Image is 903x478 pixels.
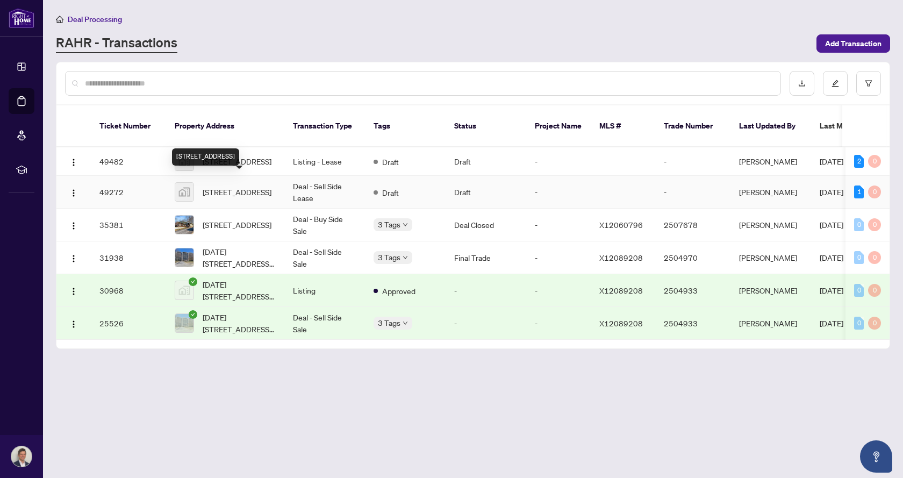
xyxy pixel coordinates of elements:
div: 0 [868,186,881,198]
div: 0 [868,218,881,231]
span: edit [832,80,839,87]
td: [PERSON_NAME] [730,274,811,307]
div: 0 [868,251,881,264]
button: filter [856,71,881,96]
img: thumbnail-img [175,183,193,201]
td: [PERSON_NAME] [730,241,811,274]
img: thumbnail-img [175,216,193,234]
td: - [526,147,591,176]
div: 2 [854,155,864,168]
img: Logo [69,287,78,296]
span: Deal Processing [68,15,122,24]
td: - [526,209,591,241]
th: Last Updated By [730,105,811,147]
td: Final Trade [446,241,526,274]
a: RAHR - Transactions [56,34,177,53]
span: down [403,222,408,227]
span: down [403,255,408,260]
td: - [655,147,730,176]
button: Logo [65,183,82,201]
td: - [526,176,591,209]
div: 0 [868,155,881,168]
span: Add Transaction [825,35,881,52]
td: 2507678 [655,209,730,241]
th: Tags [365,105,446,147]
td: Draft [446,176,526,209]
img: Logo [69,222,78,230]
th: Trade Number [655,105,730,147]
td: [PERSON_NAME] [730,176,811,209]
button: edit [823,71,848,96]
td: - [446,307,526,340]
span: Last Modified Date [820,120,885,132]
span: [STREET_ADDRESS] [203,186,271,198]
span: check-circle [189,277,197,286]
div: [STREET_ADDRESS] [172,148,239,166]
td: - [526,241,591,274]
span: [DATE] [820,187,843,197]
span: 3 Tags [378,317,400,329]
span: [STREET_ADDRESS] [203,219,271,231]
td: - [526,274,591,307]
td: [PERSON_NAME] [730,307,811,340]
span: Approved [382,285,415,297]
td: [PERSON_NAME] [730,209,811,241]
div: 0 [868,284,881,297]
span: X12089208 [599,286,643,295]
td: 2504970 [655,241,730,274]
button: Add Transaction [816,34,890,53]
span: Draft [382,187,399,198]
span: down [403,320,408,326]
div: 0 [854,251,864,264]
td: 25526 [91,307,166,340]
span: [DATE][STREET_ADDRESS][US_STATE] [203,279,276,302]
td: Deal Closed [446,209,526,241]
button: Logo [65,282,82,299]
span: X12089208 [599,318,643,328]
th: Status [446,105,526,147]
img: Logo [69,254,78,263]
td: 31938 [91,241,166,274]
img: Logo [69,189,78,197]
td: 30968 [91,274,166,307]
img: Logo [69,158,78,167]
span: [DATE] [820,156,843,166]
td: 35381 [91,209,166,241]
th: Project Name [526,105,591,147]
img: logo [9,8,34,28]
td: Deal - Sell Side Sale [284,241,365,274]
img: thumbnail-img [175,314,193,332]
span: [DATE] [820,318,843,328]
img: Profile Icon [11,446,32,467]
button: Open asap [860,440,892,473]
td: - [446,274,526,307]
td: Listing - Lease [284,147,365,176]
span: Draft [382,156,399,168]
span: home [56,16,63,23]
td: - [655,176,730,209]
button: Logo [65,216,82,233]
span: X12089208 [599,253,643,262]
th: Transaction Type [284,105,365,147]
span: [DATE] [820,253,843,262]
button: Logo [65,315,82,332]
td: 49272 [91,176,166,209]
img: thumbnail-img [175,248,193,267]
span: 3 Tags [378,218,400,231]
td: Deal - Sell Side Lease [284,176,365,209]
button: Logo [65,249,82,266]
div: 0 [854,284,864,297]
td: 49482 [91,147,166,176]
span: filter [865,80,872,87]
button: download [790,71,814,96]
span: download [798,80,806,87]
th: Ticket Number [91,105,166,147]
td: [PERSON_NAME] [730,147,811,176]
span: [DATE] [820,286,843,295]
div: 0 [854,218,864,231]
td: Draft [446,147,526,176]
img: Logo [69,320,78,329]
span: [DATE] [820,220,843,230]
td: Deal - Sell Side Sale [284,307,365,340]
span: check-circle [189,310,197,319]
